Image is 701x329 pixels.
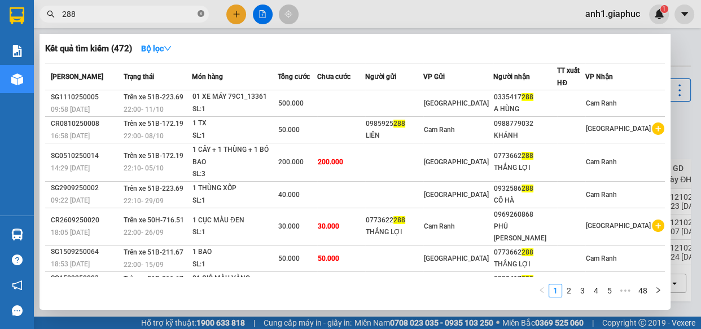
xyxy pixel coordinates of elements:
[192,73,223,81] span: Món hàng
[95,43,155,52] b: [DOMAIN_NAME]
[51,118,120,130] div: CR0810250008
[494,209,557,221] div: 0969260868
[141,44,172,53] strong: Bộ lọc
[563,284,575,297] a: 2
[51,273,120,284] div: SG1509250003
[278,73,310,81] span: Tổng cước
[576,284,589,297] a: 3
[494,247,557,258] div: 0773662
[655,287,661,293] span: right
[522,248,533,256] span: 288
[616,284,634,297] span: •••
[51,182,120,194] div: SG2909250002
[494,195,557,207] div: CÔ HÀ
[424,99,489,107] span: [GEOGRAPHIC_DATA]
[651,284,665,297] li: Next Page
[124,229,164,236] span: 22:00 - 26/09
[522,152,533,160] span: 288
[549,284,562,297] li: 1
[12,255,23,265] span: question-circle
[192,258,277,271] div: SL: 1
[51,73,103,81] span: [PERSON_NAME]
[318,222,339,230] span: 30.000
[590,284,602,297] a: 4
[424,191,489,199] span: [GEOGRAPHIC_DATA]
[535,284,549,297] li: Previous Page
[586,99,617,107] span: Cam Ranh
[12,280,23,291] span: notification
[10,7,24,24] img: logo-vxr
[366,118,423,130] div: 0985925
[278,99,304,107] span: 500.000
[124,132,164,140] span: 22:00 - 08/10
[634,284,651,297] li: 48
[11,73,23,85] img: warehouse-icon
[494,273,557,285] div: 0335417
[535,284,549,297] button: left
[589,284,603,297] li: 4
[51,246,120,258] div: SG1509250064
[192,182,277,195] div: 1 THÙNG XỐP
[45,43,132,55] h3: Kết quả tìm kiếm ( 472 )
[494,103,557,115] div: A HÙNG
[124,73,154,81] span: Trạng thái
[47,10,55,18] span: search
[192,144,277,168] div: 1 CÂY + 1 THÙNG + 1 BÓ BAO
[51,214,120,226] div: CR2609250020
[132,40,181,58] button: Bộ lọcdown
[586,255,617,262] span: Cam Ranh
[278,191,300,199] span: 40.000
[278,222,300,230] span: 30.000
[616,284,634,297] li: Next 5 Pages
[586,222,651,230] span: [GEOGRAPHIC_DATA]
[424,158,489,166] span: [GEOGRAPHIC_DATA]
[51,150,120,162] div: SG0510250014
[51,164,90,172] span: 14:29 [DATE]
[192,214,277,227] div: 1 CỤC MÀU ĐEN
[51,229,90,236] span: 18:05 [DATE]
[424,255,489,262] span: [GEOGRAPHIC_DATA]
[124,164,164,172] span: 22:10 - 05/10
[494,258,557,270] div: THẮNG LỢI
[192,117,277,130] div: 1 TX
[51,91,120,103] div: SG1110250005
[366,214,423,226] div: 0773622
[318,158,343,166] span: 200.000
[198,9,204,20] span: close-circle
[393,120,405,128] span: 288
[522,275,533,283] span: 288
[192,195,277,207] div: SL: 1
[51,106,90,113] span: 09:58 [DATE]
[494,130,557,142] div: KHÁNH
[494,183,557,195] div: 0932586
[603,284,616,297] li: 5
[14,73,64,185] b: [PERSON_NAME] - [PERSON_NAME]
[576,284,589,297] li: 3
[522,185,533,192] span: 288
[586,158,617,166] span: Cam Ranh
[124,275,183,283] span: Trên xe 51B-211.67
[562,284,576,297] li: 2
[549,284,562,297] a: 1
[318,255,339,262] span: 50.000
[278,126,300,134] span: 50.000
[393,216,405,224] span: 288
[12,305,23,316] span: message
[192,103,277,116] div: SL: 1
[651,284,665,297] button: right
[124,197,164,205] span: 22:10 - 29/09
[11,229,23,240] img: warehouse-icon
[124,152,183,160] span: Trên xe 51B-172.19
[124,261,164,269] span: 22:00 - 15/09
[124,216,184,224] span: Trên xe 50H-716.51
[366,226,423,238] div: THẮNG LỢI
[62,8,195,20] input: Tìm tên, số ĐT hoặc mã đơn
[366,130,423,142] div: LIÊN
[51,260,90,268] span: 18:53 [DATE]
[585,73,613,81] span: VP Nhận
[538,287,545,293] span: left
[164,45,172,52] span: down
[317,73,350,81] span: Chưa cước
[557,67,580,87] span: TT xuất HĐ
[124,93,183,101] span: Trên xe 51B-223.69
